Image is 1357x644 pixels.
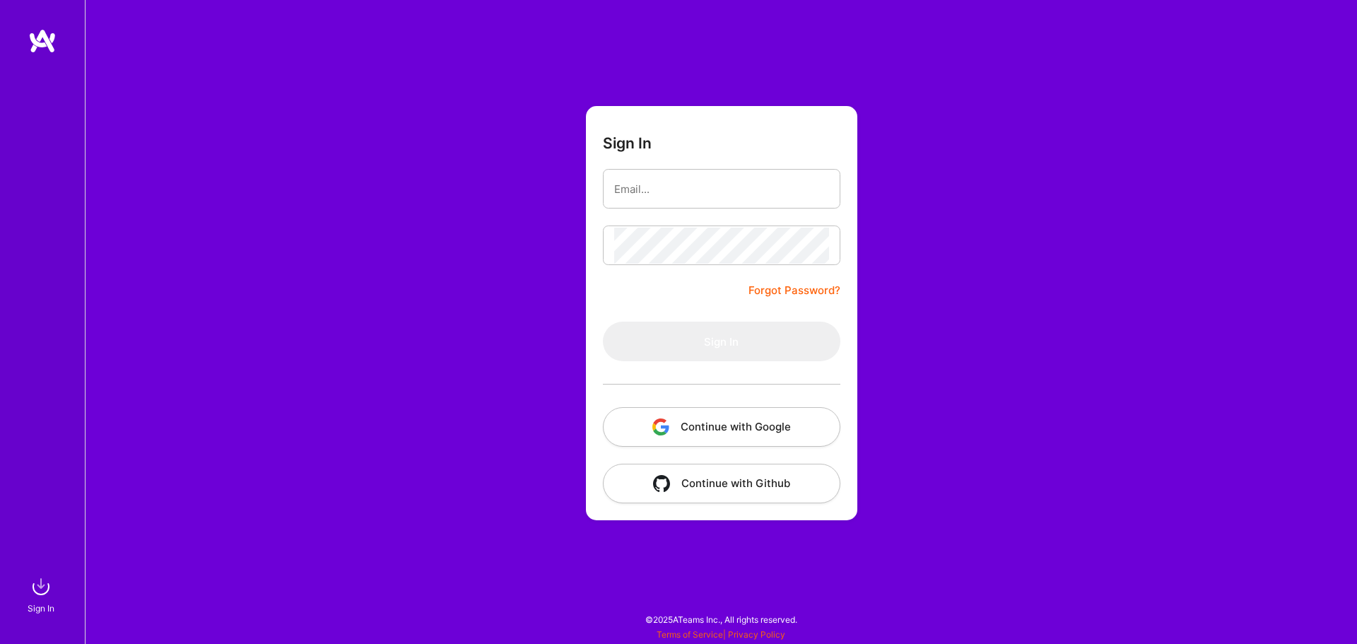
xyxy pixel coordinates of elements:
[603,407,840,447] button: Continue with Google
[28,28,57,54] img: logo
[85,602,1357,637] div: © 2025 ATeams Inc., All rights reserved.
[603,322,840,361] button: Sign In
[27,573,55,601] img: sign in
[652,418,669,435] img: icon
[603,134,652,152] h3: Sign In
[657,629,723,640] a: Terms of Service
[30,573,55,616] a: sign inSign In
[728,629,785,640] a: Privacy Policy
[657,629,785,640] span: |
[603,464,840,503] button: Continue with Github
[748,282,840,299] a: Forgot Password?
[614,171,829,207] input: Email...
[653,475,670,492] img: icon
[28,601,54,616] div: Sign In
